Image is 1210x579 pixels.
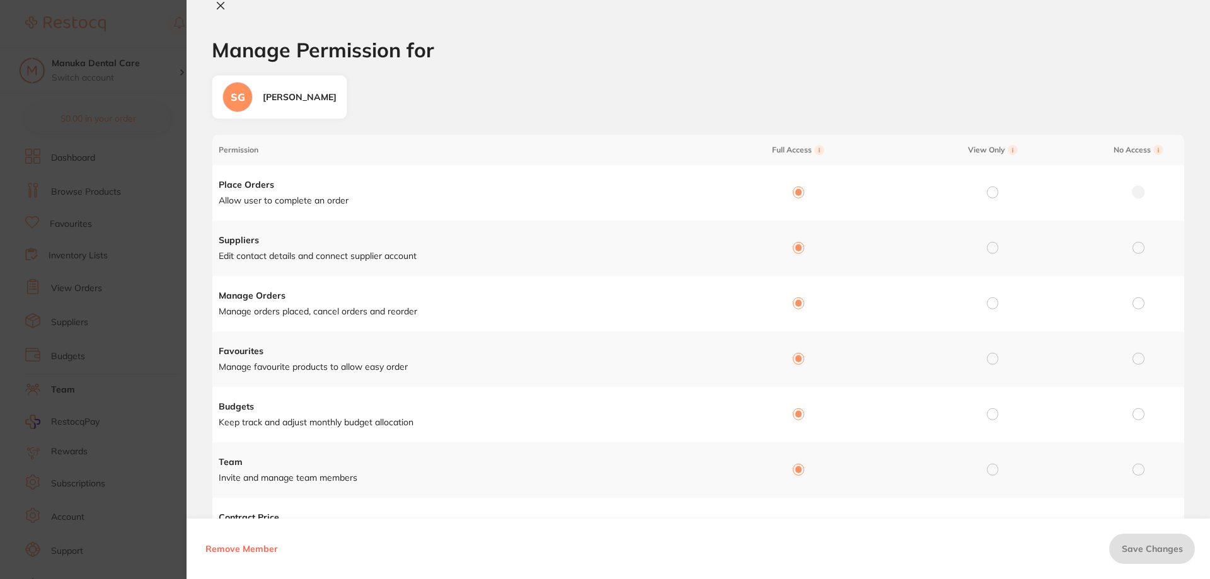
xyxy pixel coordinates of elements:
[212,38,1185,62] h1: Manage Permission for
[219,306,698,318] p: Manage orders placed, cancel orders and reorder
[219,290,698,302] h4: Manage Orders
[899,145,1086,155] span: View Only
[263,91,337,104] div: [PERSON_NAME]
[219,361,698,374] p: Manage favourite products to allow easy order
[219,345,698,358] h4: Favourites
[1122,543,1183,554] span: Save Changes
[1109,534,1195,564] button: Save Changes
[219,146,698,154] span: Permission
[205,543,278,554] span: Remove Member
[222,82,253,112] div: SG
[219,401,698,413] h4: Budgets
[219,179,698,192] h4: Place Orders
[219,512,698,524] h4: Contract Price
[219,472,698,484] p: Invite and manage team members
[705,145,892,155] span: Full Access
[219,416,698,429] p: Keep track and adjust monthly budget allocation
[202,534,282,564] button: Remove Member
[1093,145,1184,155] span: No Access
[219,250,698,263] p: Edit contact details and connect supplier account
[219,195,698,207] p: Allow user to complete an order
[219,456,698,469] h4: Team
[219,234,698,247] h4: Suppliers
